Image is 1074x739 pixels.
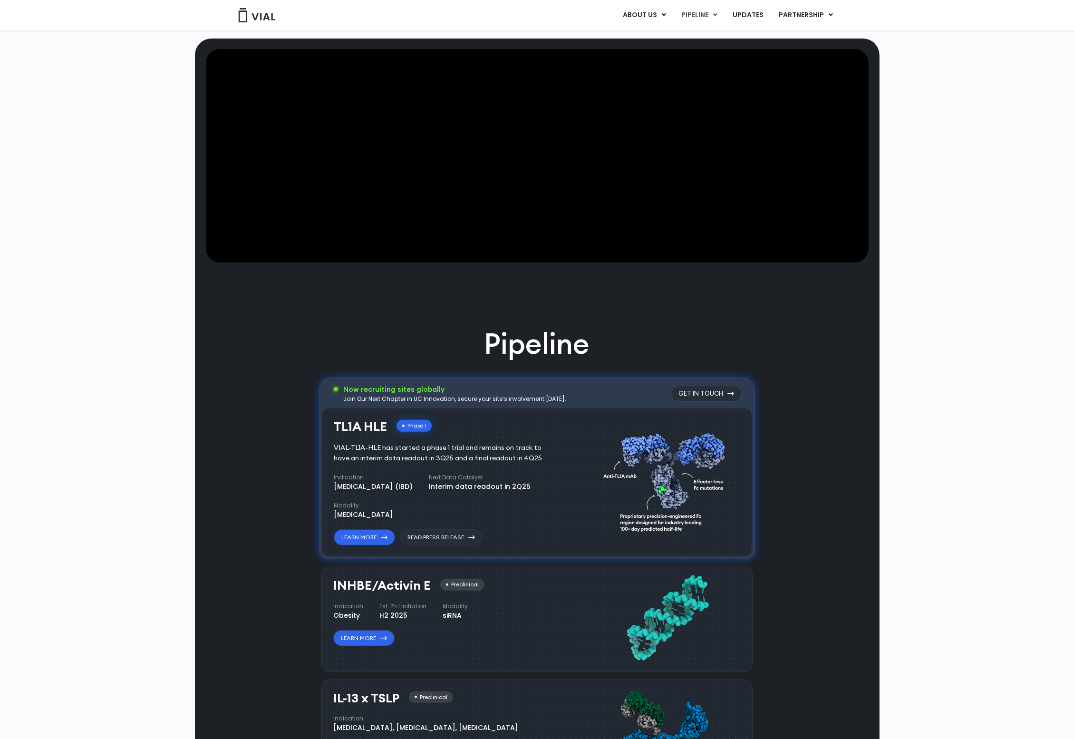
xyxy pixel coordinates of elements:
a: Learn More [334,529,395,545]
div: Phase I [397,420,432,432]
div: Join Our Next Chapter in UC Innovation, secure your site’s involvement [DATE]. [343,395,566,403]
div: Preclinical [440,579,484,591]
div: H2 2025 [379,611,426,621]
a: UPDATES [726,7,771,23]
div: Interim data readout in 2Q25 [429,482,531,492]
h2: Pipeline [484,324,590,363]
a: PARTNERSHIPMenu Toggle [772,7,841,23]
div: Preclinical [409,691,453,703]
div: [MEDICAL_DATA], [MEDICAL_DATA], [MEDICAL_DATA] [333,723,518,733]
div: [MEDICAL_DATA] [334,510,393,520]
a: Get in touch [671,386,742,402]
h4: Indication [333,602,363,611]
h4: Indication [333,714,518,723]
a: ABOUT USMenu Toggle [616,7,674,23]
h3: TL1A HLE [334,420,387,434]
div: VIAL-TL1A-HLE has started a phase 1 trial and remains on track to have an interim data readout in... [334,443,556,464]
div: [MEDICAL_DATA] (IBD) [334,482,413,492]
div: Obesity [333,611,363,621]
a: Read Press Release [400,529,483,545]
h4: Indication [334,473,413,482]
h4: Modality [443,602,468,611]
h4: Modality [334,501,393,510]
h4: Est. Ph I Initiation [379,602,426,611]
div: siRNA [443,611,468,621]
a: Learn More [333,630,395,646]
img: Vial Logo [238,8,276,22]
h3: Now recruiting sites globally [343,384,566,395]
img: TL1A antibody diagram. [603,415,731,546]
h3: INHBE/Activin E [333,579,431,593]
a: PIPELINEMenu Toggle [674,7,725,23]
h3: IL-13 x TSLP [333,691,399,705]
h4: Next Data Catalyst [429,473,531,482]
